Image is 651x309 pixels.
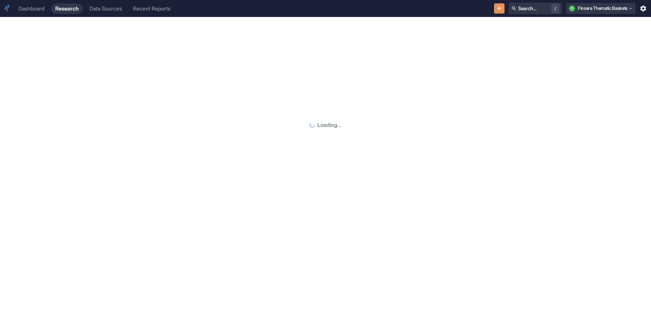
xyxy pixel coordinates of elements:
a: Dashboard [14,3,48,14]
div: Dashboard [18,5,44,12]
a: Data Sources [85,3,126,14]
div: Recent Reports [133,5,171,12]
button: Search.../ [509,3,562,14]
a: Research [51,3,83,14]
div: Research [55,5,79,12]
a: Recent Reports [129,3,175,14]
button: FFinsera Thematic Baskets [566,3,635,14]
div: F [569,5,575,12]
div: Data Sources [90,5,122,12]
button: New Resource [494,3,505,14]
p: Loading... [317,121,341,129]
